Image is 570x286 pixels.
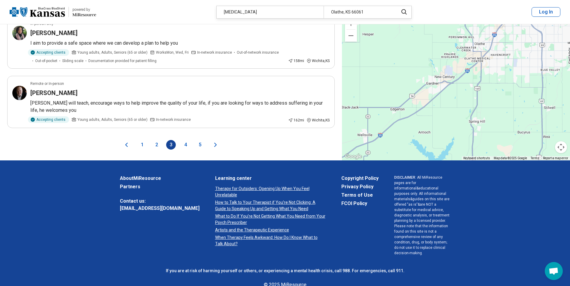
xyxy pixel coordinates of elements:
[197,50,232,55] span: In-network insurance
[120,268,450,274] p: If you are at risk of harming yourself or others, or experiencing a mental health crisis, call 98...
[494,156,527,160] span: Map data ©2025 Google
[341,183,379,190] a: Privacy Policy
[394,175,415,180] span: DISCLAIMER
[35,58,57,64] span: Out-of-pocket
[28,49,69,56] div: Accepting clients
[181,140,190,150] button: 4
[394,175,450,256] p: : All MiResource pages are for informational & educational purposes only. All informational mater...
[10,5,65,19] img: Blue Cross Blue Shield Kansas
[288,118,304,123] div: 162 mi
[156,117,191,122] span: In-network insurance
[195,140,205,150] button: 5
[217,6,324,18] div: [MEDICAL_DATA]
[62,58,84,64] span: Sliding scale
[166,140,176,150] button: 3
[324,6,395,18] div: Olathe, KS 66061
[156,50,189,55] span: Works Mon, Wed, Fri
[215,199,326,212] a: How to Talk to Your Therapist if You’re Not Clicking: A Guide to Speaking Up and Getting What You...
[288,58,304,64] div: 158 mi
[78,117,148,122] span: Young adults, Adults, Seniors (65 or older)
[543,156,568,160] a: Report a map error
[72,7,96,12] div: powered by
[531,156,539,160] a: Terms (opens in new tab)
[215,227,326,233] a: Artists and the Therapeutic Experience
[30,81,64,86] p: Remote or In-person
[123,140,130,150] button: Previous page
[120,205,200,212] a: [EMAIL_ADDRESS][DOMAIN_NAME]
[343,153,363,160] img: Google
[555,141,567,153] button: Map camera controls
[306,118,330,123] div: Wichita , KS
[215,175,326,182] a: Learning center
[10,5,96,19] a: Blue Cross Blue Shield Kansaspowered by
[215,234,326,247] a: When Therapy Feels Awkward: How Do I Know What to Talk About?
[137,140,147,150] button: 1
[341,192,379,199] a: Terms of Use
[120,183,200,190] a: Partners
[88,58,157,64] span: Documentation provided for patient filling
[28,116,69,123] div: Accepting clients
[545,262,563,280] div: Open chat
[532,7,560,17] button: Log In
[78,50,148,55] span: Young adults, Adults, Seniors (65 or older)
[343,153,363,160] a: Open this area in Google Maps (opens a new window)
[341,175,379,182] a: Copyright Policy
[306,58,330,64] div: Wichita , KS
[345,30,357,42] button: Zoom out
[30,89,78,97] h3: [PERSON_NAME]
[215,186,326,198] a: Therapy for Outsiders: Opening Up When You Feel Unrelatable
[120,198,200,205] span: Contact us:
[30,100,330,114] p: [PERSON_NAME] will teach, encourage ways to help improve the quality of your life, if you are loo...
[120,175,200,182] a: AboutMiResource
[212,140,219,150] button: Next page
[463,156,490,160] button: Keyboard shortcuts
[30,40,330,47] p: I aim to provide a safe space where we can develop a plan to help you
[30,29,78,37] h3: [PERSON_NAME]
[341,200,379,207] a: FCOI Policy
[152,140,161,150] button: 2
[237,50,279,55] span: Out-of-network insurance
[215,213,326,226] a: What to Do If You’re Not Getting What You Need from Your Psych Prescriber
